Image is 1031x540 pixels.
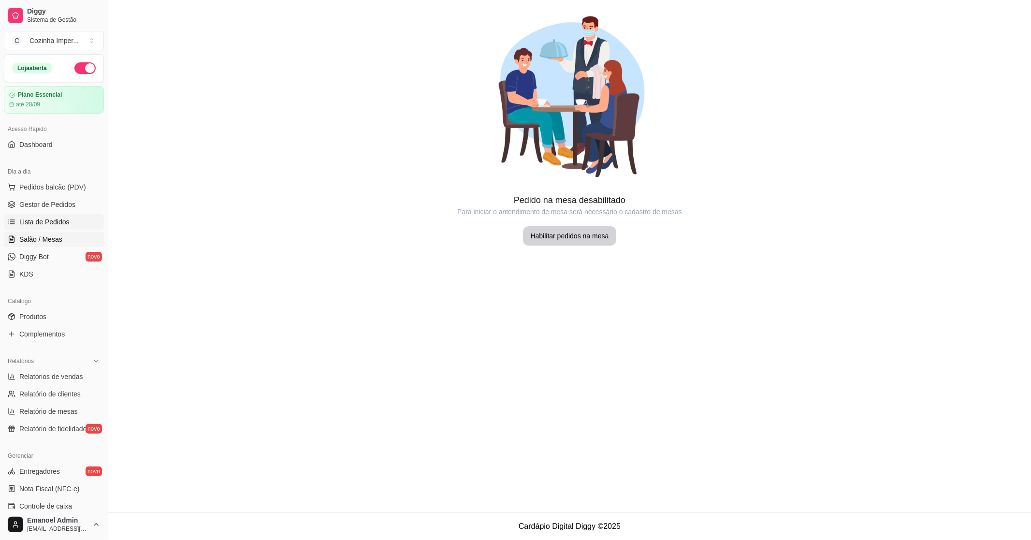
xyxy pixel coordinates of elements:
[16,101,40,108] article: até 28/09
[4,4,104,27] a: DiggySistema de Gestão
[4,309,104,324] a: Produtos
[4,121,104,137] div: Acesso Rápido
[19,252,49,262] span: Diggy Bot
[19,217,70,227] span: Lista de Pedidos
[4,326,104,342] a: Complementos
[4,179,104,195] button: Pedidos balcão (PDV)
[19,372,83,381] span: Relatórios de vendas
[27,516,88,525] span: Emanoel Admin
[19,424,87,434] span: Relatório de fidelidade
[19,140,53,149] span: Dashboard
[4,386,104,402] a: Relatório de clientes
[27,525,88,533] span: [EMAIL_ADDRESS][DOMAIN_NAME]
[19,234,62,244] span: Salão / Mesas
[4,137,104,152] a: Dashboard
[19,329,65,339] span: Complementos
[4,448,104,464] div: Gerenciar
[4,232,104,247] a: Salão / Mesas
[523,226,617,246] button: Habilitar pedidos na mesa
[19,312,46,321] span: Produtos
[4,498,104,514] a: Controle de caixa
[4,369,104,384] a: Relatórios de vendas
[108,193,1031,207] article: Pedido na mesa desabilitado
[4,86,104,114] a: Plano Essencialaté 28/09
[4,164,104,179] div: Dia a dia
[12,63,52,73] div: Loja aberta
[12,36,22,45] span: C
[19,407,78,416] span: Relatório de mesas
[4,464,104,479] a: Entregadoresnovo
[4,266,104,282] a: KDS
[19,269,33,279] span: KDS
[8,357,34,365] span: Relatórios
[4,249,104,264] a: Diggy Botnovo
[19,484,79,494] span: Nota Fiscal (NFC-e)
[4,481,104,496] a: Nota Fiscal (NFC-e)
[74,62,96,74] button: Alterar Status
[19,501,72,511] span: Controle de caixa
[4,197,104,212] a: Gestor de Pedidos
[4,404,104,419] a: Relatório de mesas
[19,182,86,192] span: Pedidos balcão (PDV)
[4,214,104,230] a: Lista de Pedidos
[19,389,81,399] span: Relatório de clientes
[4,421,104,437] a: Relatório de fidelidadenovo
[19,200,75,209] span: Gestor de Pedidos
[4,513,104,536] button: Emanoel Admin[EMAIL_ADDRESS][DOMAIN_NAME]
[29,36,79,45] div: Cozinha Imper ...
[108,207,1031,217] article: Para iniciar o antendimento de mesa será necessário o cadastro de mesas
[19,467,60,476] span: Entregadores
[108,512,1031,540] footer: Cardápio Digital Diggy © 2025
[27,16,100,24] span: Sistema de Gestão
[18,91,62,99] article: Plano Essencial
[4,293,104,309] div: Catálogo
[4,31,104,50] button: Select a team
[27,7,100,16] span: Diggy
